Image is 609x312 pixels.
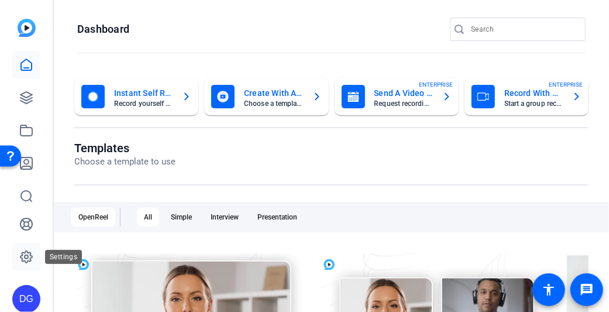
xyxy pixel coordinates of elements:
[114,86,173,100] mat-card-title: Instant Self Record
[137,208,159,227] div: All
[77,22,129,36] h1: Dashboard
[74,141,176,155] h1: Templates
[74,78,198,115] button: Instant Self RecordRecord yourself or your screen
[204,208,246,227] div: Interview
[471,22,576,36] input: Search
[465,78,589,115] button: Record With OthersStart a group recording sessionENTERPRISE
[374,100,433,107] mat-card-subtitle: Request recordings from anyone, anywhere
[18,19,36,37] img: blue-gradient.svg
[580,283,594,297] mat-icon: message
[250,208,304,227] div: Presentation
[244,100,302,107] mat-card-subtitle: Choose a template to get started
[549,80,583,89] span: ENTERPRISE
[419,80,453,89] span: ENTERPRISE
[204,78,328,115] button: Create With A TemplateChoose a template to get started
[244,86,302,100] mat-card-title: Create With A Template
[335,78,459,115] button: Send A Video RequestRequest recordings from anyone, anywhereENTERPRISE
[74,155,176,169] p: Choose a template to use
[45,250,82,264] div: Settings
[71,208,115,227] div: OpenReel
[542,283,556,297] mat-icon: accessibility
[504,100,563,107] mat-card-subtitle: Start a group recording session
[114,100,173,107] mat-card-subtitle: Record yourself or your screen
[374,86,433,100] mat-card-title: Send A Video Request
[164,208,199,227] div: Simple
[504,86,563,100] mat-card-title: Record With Others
